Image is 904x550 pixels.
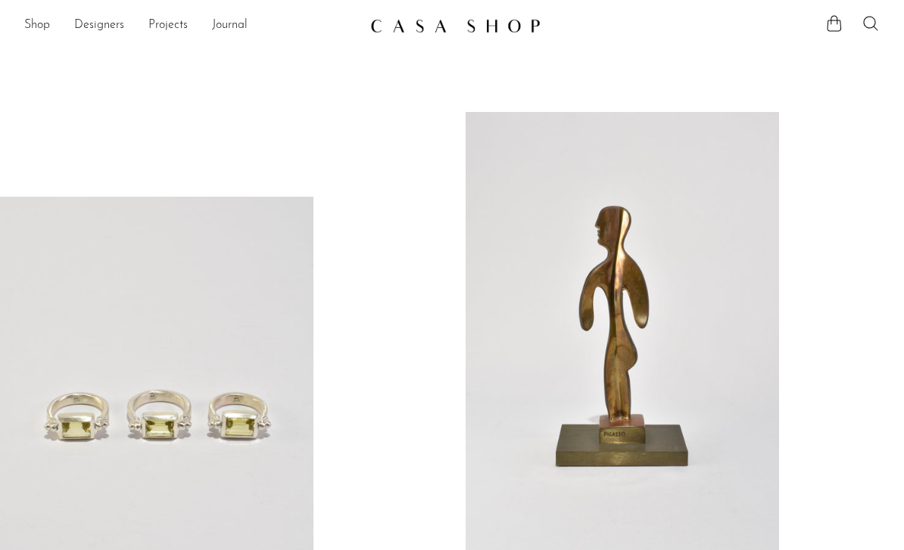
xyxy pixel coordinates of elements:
a: Shop [24,16,50,36]
ul: NEW HEADER MENU [24,13,358,39]
a: Designers [74,16,124,36]
a: Projects [148,16,188,36]
a: Journal [212,16,248,36]
nav: Desktop navigation [24,13,358,39]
